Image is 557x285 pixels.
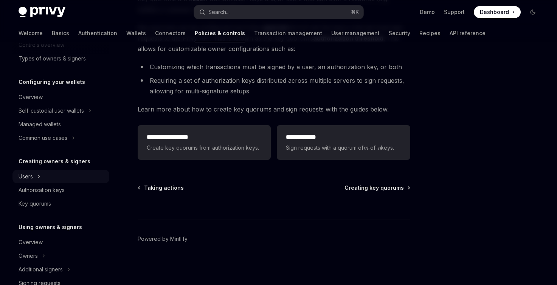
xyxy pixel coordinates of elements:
div: Overview [19,238,43,247]
a: Demo [420,8,435,16]
a: Overview [12,235,109,249]
div: Users [19,172,33,181]
a: User management [331,24,380,42]
a: Authentication [78,24,117,42]
span: ⌘ K [351,9,359,15]
em: m [363,144,368,151]
a: Powered by Mintlify [138,235,188,243]
img: dark logo [19,7,65,17]
div: Owners [19,251,38,260]
div: Key quorums [19,199,51,208]
div: Managed wallets [19,120,61,129]
div: Overview [19,93,43,102]
a: Policies & controls [195,24,245,42]
a: Taking actions [138,184,184,192]
a: Wallets [126,24,146,42]
button: Common use cases [12,131,109,145]
a: Transaction management [254,24,322,42]
a: Support [444,8,465,16]
span: Sign requests with a quorum of -of- keys. [286,143,401,152]
div: Types of owners & signers [19,54,86,63]
a: Managed wallets [12,118,109,131]
a: Overview [12,90,109,104]
li: Customizing which transactions must be signed by a user, an authorization key, or both [138,62,410,72]
h5: Using owners & signers [19,223,82,232]
div: Common use cases [19,133,67,142]
a: Security [389,24,410,42]
button: Self-custodial user wallets [12,104,109,118]
span: Creating key quorums [344,184,404,192]
a: Basics [52,24,69,42]
span: Create key quorums from authorization keys. [147,143,262,152]
span: Taking actions [144,184,184,192]
h5: Creating owners & signers [19,157,90,166]
a: Welcome [19,24,43,42]
div: Additional signers [19,265,63,274]
a: Recipes [419,24,441,42]
h5: Configuring your wallets [19,77,85,87]
a: Types of owners & signers [12,52,109,65]
button: Owners [12,249,109,263]
a: Connectors [155,24,186,42]
a: API reference [450,24,486,42]
a: Key quorums [12,197,109,211]
span: Dashboard [480,8,509,16]
button: Users [12,170,109,183]
button: Additional signers [12,263,109,276]
a: Dashboard [474,6,521,18]
a: Creating key quorums [344,184,410,192]
li: Requiring a set of authorization keys distributed across multiple servers to sign requests, allow... [138,75,410,96]
a: Authorization keys [12,183,109,197]
em: n [378,144,381,151]
div: Search... [208,8,230,17]
button: Toggle dark mode [527,6,539,18]
button: Search...⌘K [194,5,363,19]
span: Learn more about how to create key quorums and sign requests with the guides below. [138,104,410,115]
div: Self-custodial user wallets [19,106,84,115]
div: Authorization keys [19,186,65,195]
